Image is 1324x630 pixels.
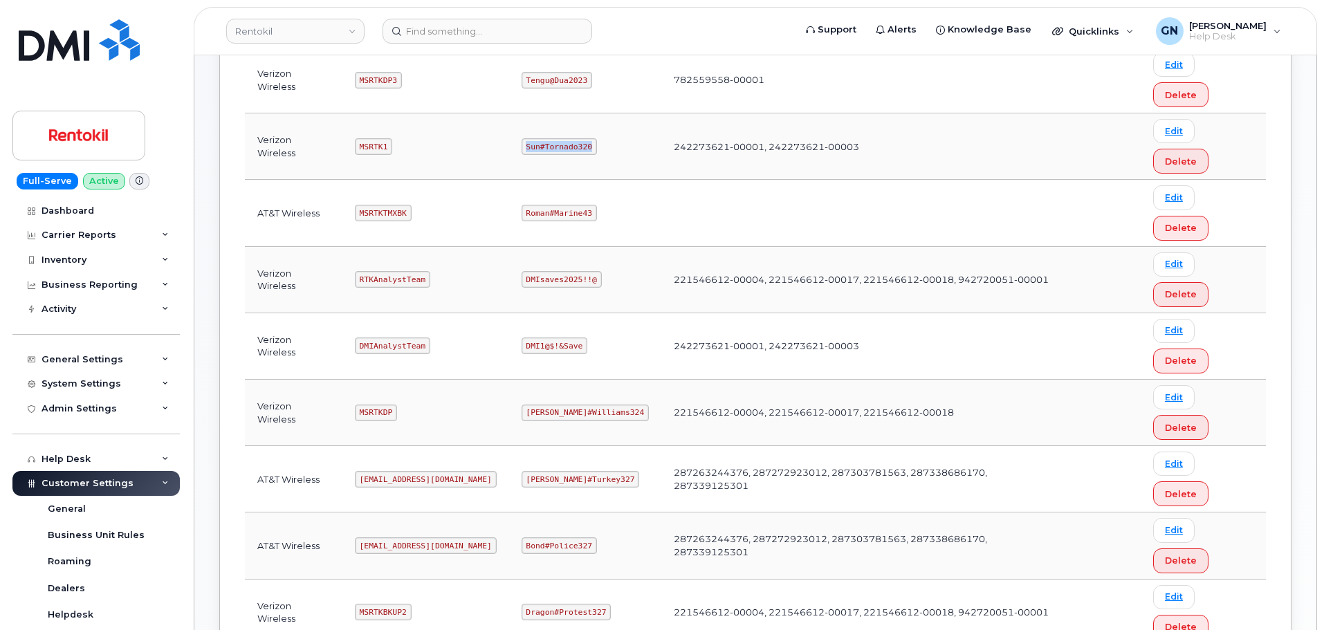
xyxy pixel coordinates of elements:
[1264,570,1314,620] iframe: Messenger Launcher
[355,205,412,221] code: MSRTKTMXBK
[661,247,1063,313] td: 221546612-00004, 221546612-00017, 221546612-00018, 942720051-00001
[522,537,597,554] code: Bond#Police327
[245,113,342,180] td: Verizon Wireless
[926,16,1041,44] a: Knowledge Base
[1153,452,1195,476] a: Edit
[245,180,342,246] td: AT&T Wireless
[1153,149,1208,174] button: Delete
[1153,216,1208,241] button: Delete
[355,271,430,288] code: RTKAnalystTeam
[1153,319,1195,343] a: Edit
[355,72,402,89] code: MSRTKDP3
[522,72,592,89] code: Tengu@Dua2023
[1153,82,1208,107] button: Delete
[661,313,1063,380] td: 242273621-00001, 242273621-00003
[355,405,397,421] code: MSRTKDP
[1165,554,1197,567] span: Delete
[1189,31,1267,42] span: Help Desk
[661,512,1063,579] td: 287263244376, 287272923012, 287303781563, 287338686170, 287339125301
[522,337,587,354] code: DMI1@$!&Save
[355,604,412,620] code: MSRTKBKUP2
[245,512,342,579] td: AT&T Wireless
[1069,26,1119,37] span: Quicklinks
[1165,155,1197,168] span: Delete
[1146,17,1291,45] div: Geoffrey Newport
[355,537,497,554] code: [EMAIL_ADDRESS][DOMAIN_NAME]
[1153,349,1208,373] button: Delete
[355,138,392,155] code: MSRTK1
[522,471,640,488] code: [PERSON_NAME]#Turkey327
[661,47,1063,113] td: 782559558-00001
[245,247,342,313] td: Verizon Wireless
[1153,385,1195,409] a: Edit
[1165,221,1197,234] span: Delete
[245,47,342,113] td: Verizon Wireless
[1189,20,1267,31] span: [PERSON_NAME]
[522,138,597,155] code: Sun#Tornado320
[355,471,497,488] code: [EMAIL_ADDRESS][DOMAIN_NAME]
[245,446,342,512] td: AT&T Wireless
[522,604,612,620] code: Dragon#Protest327
[245,313,342,380] td: Verizon Wireless
[1153,185,1195,210] a: Edit
[888,23,917,37] span: Alerts
[661,380,1063,446] td: 221546612-00004, 221546612-00017, 221546612-00018
[1153,481,1208,506] button: Delete
[1165,288,1197,301] span: Delete
[226,19,365,44] a: Rentokil
[1153,548,1208,573] button: Delete
[1153,282,1208,307] button: Delete
[245,380,342,446] td: Verizon Wireless
[383,19,592,44] input: Find something...
[522,205,597,221] code: Roman#Marine43
[818,23,856,37] span: Support
[1165,488,1197,501] span: Delete
[1153,252,1195,277] a: Edit
[1153,119,1195,143] a: Edit
[1153,518,1195,542] a: Edit
[1153,415,1208,440] button: Delete
[1042,17,1143,45] div: Quicklinks
[1153,585,1195,609] a: Edit
[661,446,1063,512] td: 287263244376, 287272923012, 287303781563, 287338686170, 287339125301
[522,405,649,421] code: [PERSON_NAME]#Williams324
[796,16,866,44] a: Support
[661,113,1063,180] td: 242273621-00001, 242273621-00003
[1165,89,1197,102] span: Delete
[948,23,1031,37] span: Knowledge Base
[1161,23,1178,39] span: GN
[522,271,602,288] code: DMIsaves2025!!@
[1165,421,1197,434] span: Delete
[1165,354,1197,367] span: Delete
[355,337,430,354] code: DMIAnalystTeam
[1153,53,1195,77] a: Edit
[866,16,926,44] a: Alerts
